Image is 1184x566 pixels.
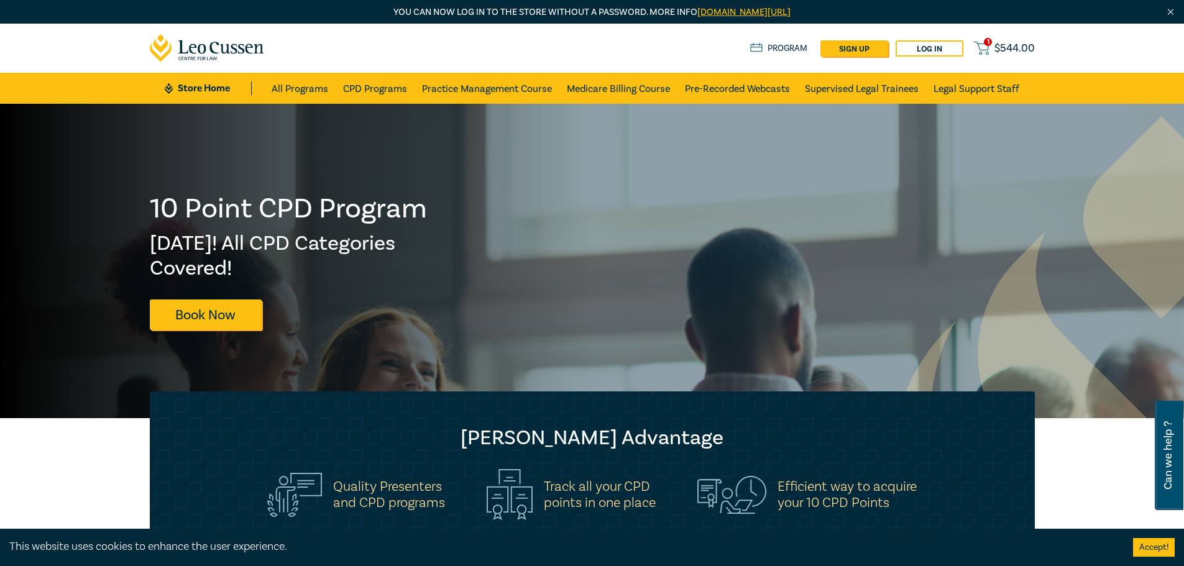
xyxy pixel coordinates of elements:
a: Legal Support Staff [934,73,1019,104]
h2: [PERSON_NAME] Advantage [175,426,1010,450]
a: sign up [820,40,888,57]
h1: 10 Point CPD Program [150,193,428,225]
a: Medicare Billing Course [567,73,670,104]
span: Can we help ? [1162,408,1174,503]
div: This website uses cookies to enhance the user experience. [9,539,1114,555]
a: Log in [896,40,963,57]
h5: Efficient way to acquire your 10 CPD Points [778,478,917,511]
img: Track all your CPD<br>points in one place [487,469,533,520]
a: All Programs [272,73,328,104]
a: Book Now [150,299,262,330]
p: You can now log in to the store without a password. More info [150,6,1035,19]
a: Pre-Recorded Webcasts [685,73,790,104]
a: CPD Programs [343,73,407,104]
img: Efficient way to acquire<br>your 10 CPD Points [697,476,766,513]
h5: Track all your CPD points in one place [544,478,656,511]
a: Store Home [165,81,251,95]
button: Accept cookies [1133,538,1175,557]
img: Close [1165,7,1176,17]
a: [DOMAIN_NAME][URL] [697,6,791,18]
span: $ 544.00 [994,42,1035,55]
a: Supervised Legal Trainees [805,73,919,104]
a: Program [750,42,808,55]
a: Practice Management Course [422,73,552,104]
h5: Quality Presenters and CPD programs [333,478,445,511]
img: Quality Presenters<br>and CPD programs [267,473,322,517]
h2: [DATE]! All CPD Categories Covered! [150,231,428,281]
span: 1 [984,38,992,46]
